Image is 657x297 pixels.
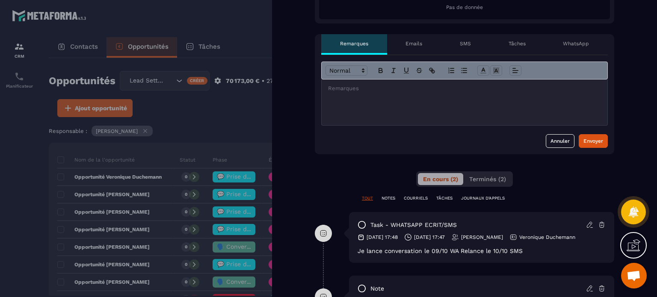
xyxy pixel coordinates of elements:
[418,173,463,185] button: En cours (2)
[519,234,575,241] p: Veronique Duchemann
[414,234,445,241] p: [DATE] 17:47
[404,195,428,201] p: COURRIELS
[340,40,368,47] p: Remarques
[367,234,398,241] p: [DATE] 17:48
[563,40,589,47] p: WhatsApp
[370,221,457,229] p: task - WHATSAPP ECRIT/SMS
[621,263,647,288] div: Ouvrir le chat
[579,134,608,148] button: Envoyer
[370,285,384,293] p: note
[358,247,606,254] div: Je lance conversation le 09/10 WA Relance le 10/10 SMS
[461,195,505,201] p: JOURNAUX D'APPELS
[382,195,395,201] p: NOTES
[546,134,574,148] button: Annuler
[461,234,503,241] p: [PERSON_NAME]
[509,40,526,47] p: Tâches
[469,176,506,182] span: Terminés (2)
[464,173,511,185] button: Terminés (2)
[423,176,458,182] span: En cours (2)
[446,4,483,10] span: Pas de donnée
[405,40,422,47] p: Emails
[460,40,471,47] p: SMS
[583,137,603,145] div: Envoyer
[362,195,373,201] p: TOUT
[436,195,453,201] p: TÂCHES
